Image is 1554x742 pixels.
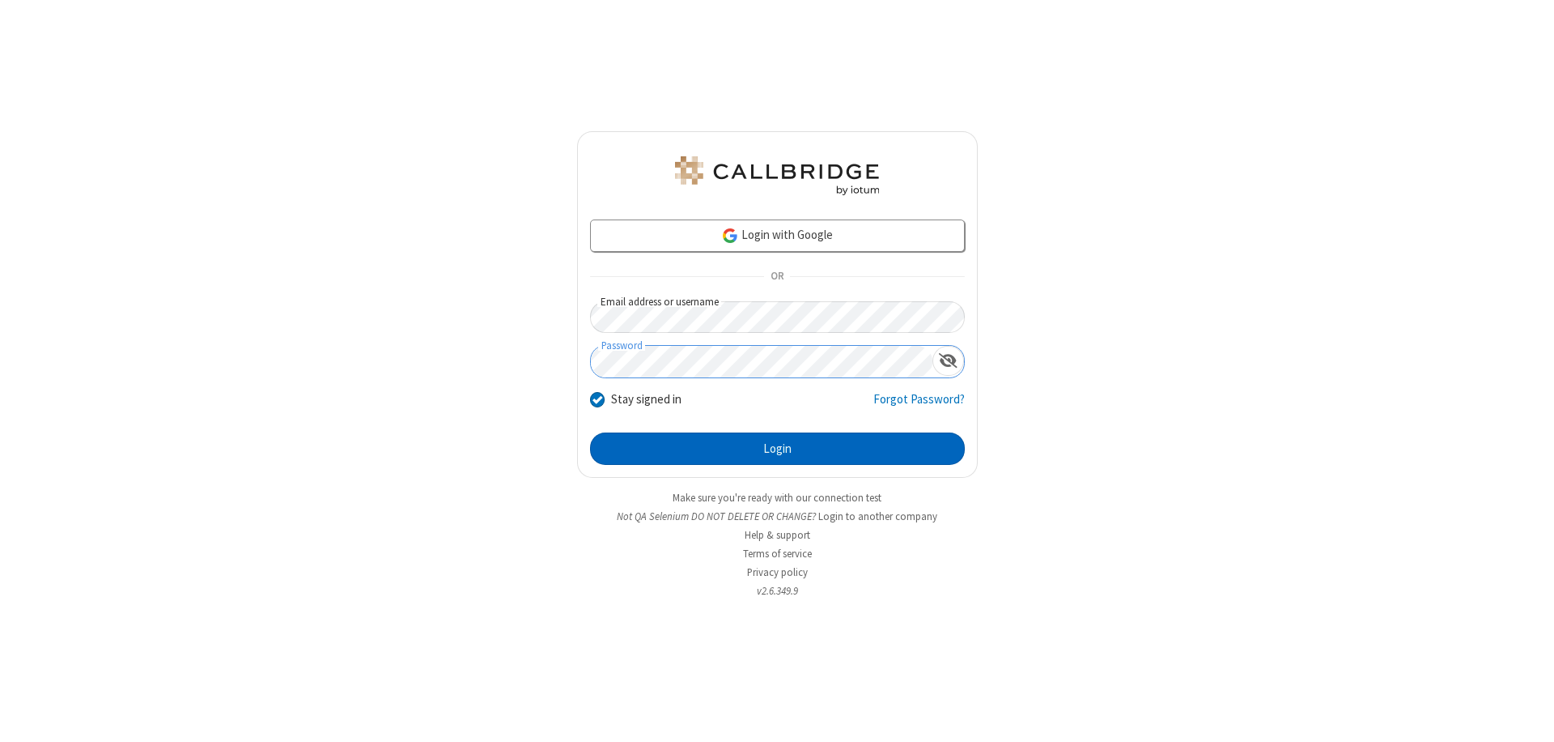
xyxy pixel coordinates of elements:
img: QA Selenium DO NOT DELETE OR CHANGE [672,156,882,195]
li: v2.6.349.9 [577,583,978,599]
input: Password [591,346,932,377]
a: Terms of service [743,547,812,561]
a: Privacy policy [747,565,808,579]
button: Login to another company [818,509,937,524]
a: Forgot Password? [873,390,965,421]
a: Make sure you're ready with our connection test [673,491,881,505]
div: Show password [932,346,964,376]
input: Email address or username [590,301,965,333]
a: Login with Google [590,220,965,252]
li: Not QA Selenium DO NOT DELETE OR CHANGE? [577,509,978,524]
img: google-icon.png [721,227,739,245]
label: Stay signed in [611,390,681,409]
span: OR [764,266,790,288]
button: Login [590,433,965,465]
a: Help & support [745,528,810,542]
